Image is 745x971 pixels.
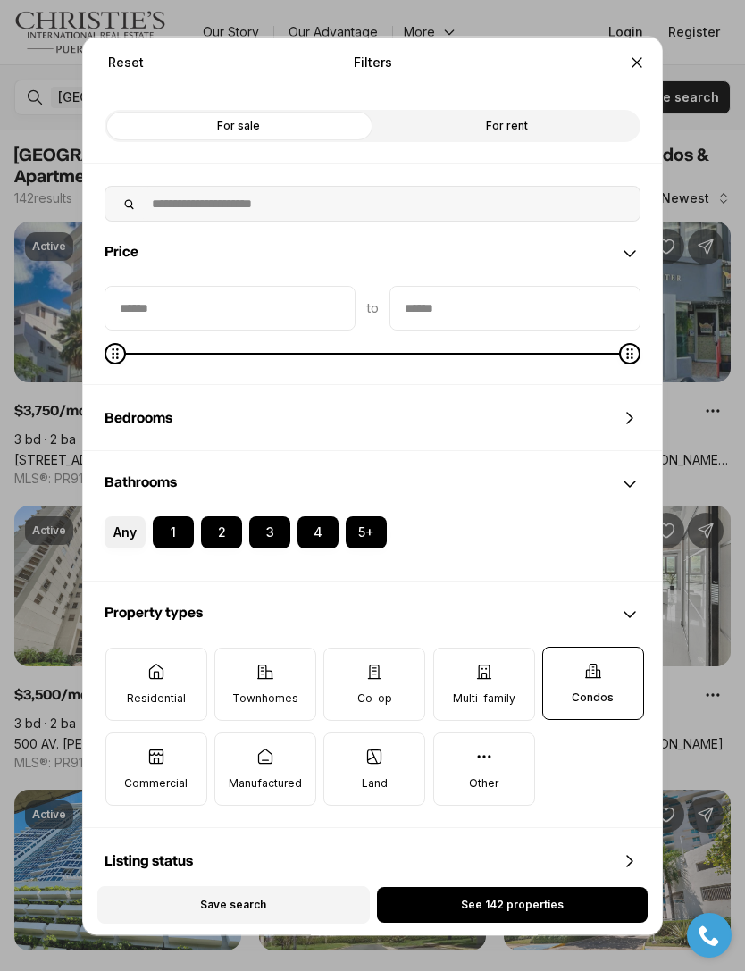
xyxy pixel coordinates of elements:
div: Property types [83,646,662,826]
p: Commercial [124,775,188,790]
label: Any [105,515,146,548]
button: Save search [97,886,370,924]
input: priceMax [390,286,640,329]
label: 1 [153,515,194,548]
span: Save search [200,898,266,912]
p: Manufactured [229,775,302,790]
label: 2 [201,515,242,548]
span: Listing status [105,853,193,867]
div: Bathrooms [83,515,662,580]
div: Bathrooms [83,451,662,515]
p: Residential [127,691,186,705]
button: Reset [97,44,155,80]
span: Bedrooms [105,410,172,424]
button: Close [619,44,655,80]
p: Condos [572,690,614,704]
label: 3 [249,515,290,548]
span: Reset [108,54,144,69]
p: Filters [354,54,392,69]
span: Bathrooms [105,474,177,489]
p: Other [469,775,498,790]
p: Multi-family [453,691,515,705]
span: See 142 properties [461,898,564,912]
label: For rent [372,109,640,141]
div: Price [83,285,662,383]
p: Townhomes [232,691,298,705]
span: Property types [105,605,203,619]
div: Bedrooms [83,385,662,449]
p: Land [362,775,388,790]
span: Price [105,244,138,258]
div: Property types [83,582,662,646]
input: priceMin [105,286,355,329]
div: Listing status [83,828,662,892]
span: Minimum [105,342,126,364]
button: See 142 properties [377,887,648,923]
span: Maximum [619,342,640,364]
div: Price [83,221,662,285]
p: Co-op [357,691,392,705]
label: 5+ [346,515,387,548]
label: For sale [105,109,372,141]
label: 4 [297,515,339,548]
span: to [366,300,379,314]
